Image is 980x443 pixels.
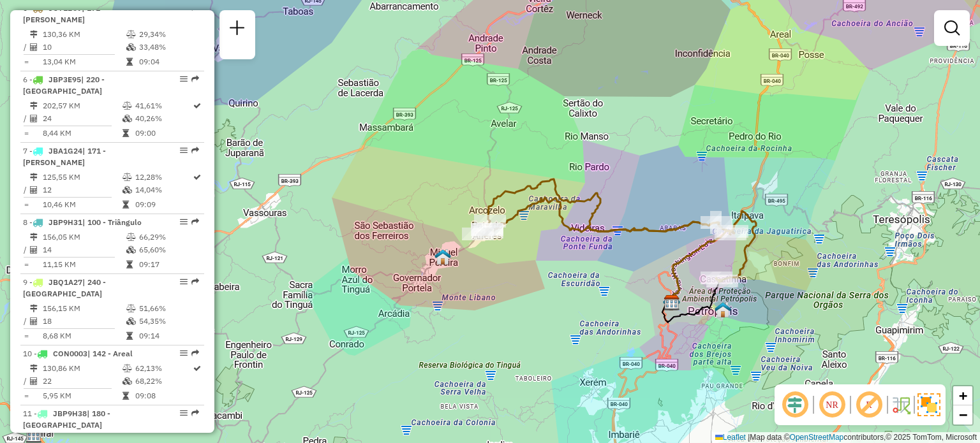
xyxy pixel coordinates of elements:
td: / [23,243,29,256]
span: JBP9H38 [53,409,87,418]
i: Tempo total em rota [122,201,129,208]
i: Total de Atividades [30,186,38,194]
td: 14 [42,243,126,256]
i: % de utilização da cubagem [122,115,132,122]
span: 9 - [23,277,106,298]
td: 66,29% [138,231,199,243]
i: Tempo total em rota [126,58,133,66]
td: 09:09 [135,198,192,211]
td: 22 [42,375,122,388]
span: | 100 - Triângulo [82,217,142,227]
td: 09:00 [135,127,192,140]
span: − [959,407,967,423]
em: Opções [180,349,188,357]
span: CON0003 [53,349,87,358]
img: Exibir/Ocultar setores [917,393,940,416]
i: % de utilização do peso [122,365,132,372]
span: 6 - [23,75,105,96]
i: Distância Total [30,305,38,312]
span: 8 - [23,217,142,227]
td: 10 [42,41,126,54]
td: 130,36 KM [42,28,126,41]
em: Rota exportada [191,409,199,417]
i: Tempo total em rota [122,392,129,400]
td: 125,55 KM [42,171,122,184]
i: % de utilização da cubagem [126,246,136,254]
i: % de utilização do peso [122,173,132,181]
td: / [23,112,29,125]
i: % de utilização do peso [126,31,136,38]
td: 130,86 KM [42,362,122,375]
td: 8,44 KM [42,127,122,140]
td: = [23,198,29,211]
em: Rota exportada [191,349,199,357]
em: Rota exportada [191,147,199,154]
i: Rota otimizada [193,365,201,372]
i: Tempo total em rota [122,129,129,137]
td: 12 [42,184,122,196]
em: Opções [180,278,188,286]
i: % de utilização da cubagem [122,377,132,385]
span: | 220 - [GEOGRAPHIC_DATA] [23,75,105,96]
span: Exibir rótulo [854,389,884,420]
i: Distância Total [30,102,38,110]
i: % de utilização da cubagem [126,43,136,51]
span: Ocultar NR [817,389,847,420]
td: / [23,41,29,54]
td: 5,95 KM [42,389,122,402]
td: 09:14 [138,330,199,342]
a: Leaflet [715,433,746,442]
span: | 171 - [PERSON_NAME] [23,3,105,24]
td: / [23,375,29,388]
a: Zoom out [953,405,972,425]
i: % de utilização da cubagem [122,186,132,194]
td: 18 [42,315,126,328]
td: 33,48% [138,41,199,54]
em: Rota exportada [191,75,199,83]
i: % de utilização do peso [126,233,136,241]
img: 520 UDC Light Petropolis Centro [715,301,731,318]
i: Distância Total [30,365,38,372]
i: Rota otimizada [193,102,201,110]
em: Opções [180,147,188,154]
i: Total de Atividades [30,377,38,385]
td: 29,34% [138,28,199,41]
a: Nova sessão e pesquisa [225,15,250,44]
td: / [23,184,29,196]
span: | 180 - [GEOGRAPHIC_DATA] [23,409,110,430]
span: JBP9H31 [48,217,82,227]
span: | [748,433,750,442]
td: 24 [42,112,122,125]
span: 5 - [23,3,105,24]
td: 156,15 KM [42,302,126,315]
span: JCY1B09 [48,3,82,13]
em: Rota exportada [191,278,199,286]
td: 12,28% [135,171,192,184]
i: Distância Total [30,233,38,241]
i: Distância Total [30,173,38,181]
span: JBQ1A27 [48,277,82,287]
span: 10 - [23,349,133,358]
td: / [23,315,29,328]
i: % de utilização da cubagem [126,317,136,325]
em: Opções [180,75,188,83]
td: 202,57 KM [42,99,122,112]
a: Exibir filtros [939,15,965,41]
i: Tempo total em rota [126,332,133,340]
i: Rota otimizada [193,173,201,181]
i: % de utilização do peso [122,102,132,110]
td: 09:04 [138,55,199,68]
td: = [23,258,29,271]
td: = [23,330,29,342]
td: 11,15 KM [42,258,126,271]
td: 09:17 [138,258,199,271]
td: 40,26% [135,112,192,125]
td: = [23,55,29,68]
i: Total de Atividades [30,246,38,254]
span: 11 - [23,409,110,430]
td: 41,61% [135,99,192,112]
i: Tempo total em rota [126,261,133,268]
i: Total de Atividades [30,317,38,325]
em: Rota exportada [191,218,199,226]
td: 156,05 KM [42,231,126,243]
